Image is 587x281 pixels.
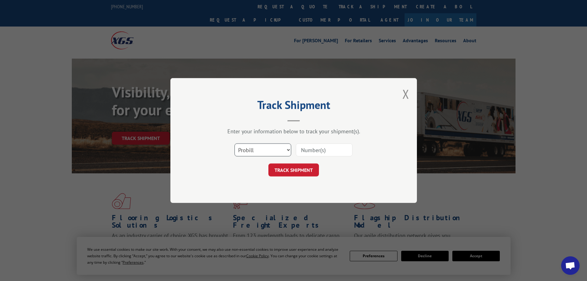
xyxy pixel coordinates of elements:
[561,256,580,275] div: Open chat
[296,143,353,156] input: Number(s)
[201,101,386,112] h2: Track Shipment
[402,86,409,102] button: Close modal
[268,163,319,176] button: TRACK SHIPMENT
[201,128,386,135] div: Enter your information below to track your shipment(s).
